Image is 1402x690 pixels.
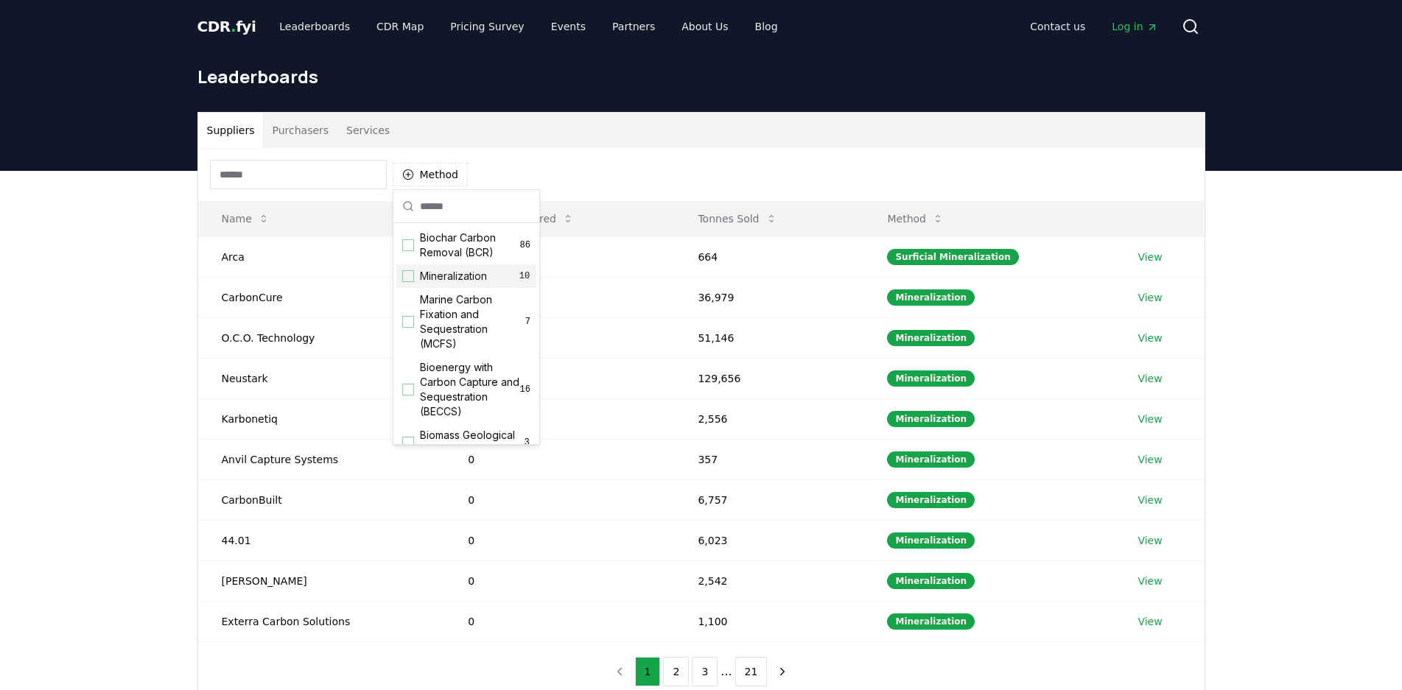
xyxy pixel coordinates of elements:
[520,239,530,251] span: 86
[198,358,445,398] td: Neustark
[1138,452,1162,467] a: View
[674,277,863,317] td: 36,979
[523,437,530,448] span: 3
[210,204,281,233] button: Name
[674,560,863,601] td: 2,542
[1138,533,1162,548] a: View
[887,573,975,589] div: Mineralization
[267,13,789,40] nav: Main
[198,601,445,641] td: Exterra Carbon Solutions
[887,249,1018,265] div: Surficial Mineralization
[393,163,469,186] button: Method
[887,492,975,508] div: Mineralization
[1138,493,1162,507] a: View
[1138,412,1162,426] a: View
[198,277,445,317] td: CarbonCure
[887,532,975,549] div: Mineralization
[539,13,597,40] a: Events
[444,560,674,601] td: 0
[875,204,956,233] button: Method
[721,663,732,680] li: ...
[198,560,445,601] td: [PERSON_NAME]
[198,439,445,479] td: Anvil Capture Systems
[444,358,674,398] td: 4,032
[198,398,445,439] td: Karbonetiq
[635,657,661,686] button: 1
[887,289,975,306] div: Mineralization
[887,411,975,427] div: Mineralization
[1138,250,1162,264] a: View
[1018,13,1097,40] a: Contact us
[674,358,863,398] td: 129,656
[1138,290,1162,305] a: View
[198,236,445,277] td: Arca
[444,317,674,358] td: 15,718
[1138,614,1162,629] a: View
[735,657,768,686] button: 21
[670,13,740,40] a: About Us
[420,360,520,419] span: Bioenergy with Carbon Capture and Sequestration (BECCS)
[674,520,863,560] td: 6,023
[887,370,975,387] div: Mineralization
[525,316,530,328] span: 7
[686,204,788,233] button: Tonnes Sold
[438,13,536,40] a: Pricing Survey
[198,113,264,148] button: Suppliers
[365,13,435,40] a: CDR Map
[887,330,975,346] div: Mineralization
[444,520,674,560] td: 0
[263,113,337,148] button: Purchasers
[674,398,863,439] td: 2,556
[420,230,520,260] span: Biochar Carbon Removal (BCR)
[692,657,718,686] button: 3
[420,428,523,457] span: Biomass Geological Sequestration
[674,601,863,641] td: 1,100
[663,657,689,686] button: 2
[770,657,795,686] button: next page
[1138,371,1162,386] a: View
[197,65,1205,88] h1: Leaderboards
[1100,13,1169,40] a: Log in
[444,398,674,439] td: 0
[337,113,399,148] button: Services
[520,384,530,395] span: 16
[198,479,445,520] td: CarbonBuilt
[444,601,674,641] td: 0
[674,439,863,479] td: 357
[1138,331,1162,345] a: View
[674,479,863,520] td: 6,757
[674,236,863,277] td: 664
[887,451,975,468] div: Mineralization
[1018,13,1169,40] nav: Main
[1138,574,1162,588] a: View
[1112,19,1157,34] span: Log in
[420,269,487,284] span: Mineralization
[674,317,863,358] td: 51,146
[444,439,674,479] td: 0
[420,292,525,351] span: Marine Carbon Fixation and Sequestration (MCFS)
[887,613,975,630] div: Mineralization
[444,479,674,520] td: 0
[197,18,256,35] span: CDR fyi
[198,520,445,560] td: 44.01
[743,13,790,40] a: Blog
[600,13,667,40] a: Partners
[519,270,530,282] span: 10
[231,18,236,35] span: .
[197,16,256,37] a: CDR.fyi
[267,13,362,40] a: Leaderboards
[444,236,674,277] td: 0
[198,317,445,358] td: O.C.O. Technology
[444,277,674,317] td: 23,191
